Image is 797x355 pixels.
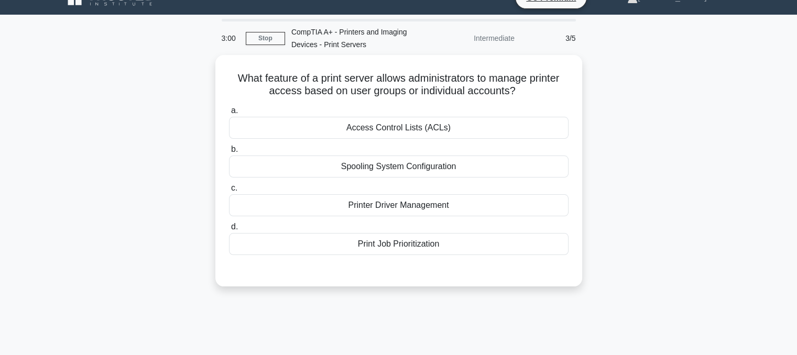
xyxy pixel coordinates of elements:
[429,28,521,49] div: Intermediate
[229,117,569,139] div: Access Control Lists (ACLs)
[521,28,582,49] div: 3/5
[285,21,429,55] div: CompTIA A+ - Printers and Imaging Devices - Print Servers
[231,145,238,153] span: b.
[229,156,569,177] div: Spooling System Configuration
[231,183,237,192] span: c.
[229,194,569,216] div: Printer Driver Management
[229,233,569,255] div: Print Job Prioritization
[231,106,238,115] span: a.
[231,222,238,231] span: d.
[215,28,246,49] div: 3:00
[228,72,570,98] h5: What feature of a print server allows administrators to manage printer access based on user group...
[246,32,285,45] a: Stop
